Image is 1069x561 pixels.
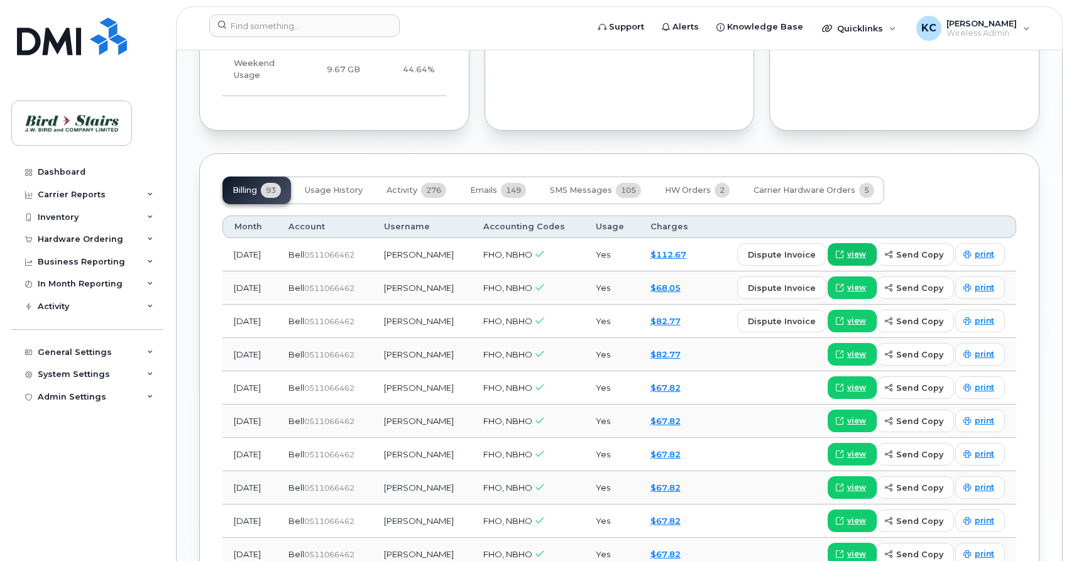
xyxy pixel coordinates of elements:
span: send copy [896,249,943,261]
span: 0511066462 [304,450,354,459]
td: [DATE] [222,471,277,504]
span: FHO, NBHO [483,316,532,326]
span: send copy [896,282,943,294]
td: Yes [584,405,639,438]
span: dispute invoice [748,282,816,294]
td: [DATE] [222,438,277,471]
span: FHO, NBHO [483,349,532,359]
div: Quicklinks [813,16,905,41]
span: 0511066462 [304,516,354,526]
button: send copy [877,443,954,466]
th: Accounting Codes [472,215,584,238]
a: $67.82 [650,449,681,459]
span: print [975,415,994,427]
button: send copy [877,476,954,499]
td: [DATE] [222,405,277,438]
td: [PERSON_NAME] [373,371,472,405]
span: print [975,548,994,560]
span: Alerts [672,21,699,33]
a: view [828,343,877,366]
span: send copy [896,315,943,327]
td: [DATE] [222,338,277,371]
a: $82.77 [650,316,681,326]
span: print [975,449,994,460]
td: [PERSON_NAME] [373,471,472,504]
td: [DATE] [222,371,277,405]
span: view [847,249,866,260]
span: 149 [501,183,526,198]
td: Yes [584,438,639,471]
span: FHO, NBHO [483,516,532,526]
button: send copy [877,509,954,532]
td: 44.64% [371,43,446,96]
span: 0511066462 [304,283,354,293]
span: send copy [896,482,943,494]
span: 105 [616,183,641,198]
span: dispute invoice [748,249,816,261]
span: 0511066462 [304,550,354,559]
button: dispute invoice [737,310,826,332]
td: [DATE] [222,238,277,271]
a: view [828,443,877,466]
span: view [847,415,866,427]
td: Yes [584,305,639,338]
button: send copy [877,343,954,366]
span: print [975,349,994,360]
span: FHO, NBHO [483,549,532,559]
span: HW Orders [665,185,711,195]
span: send copy [896,382,943,394]
span: FHO, NBHO [483,383,532,393]
span: FHO, NBHO [483,416,532,426]
span: 0511066462 [304,350,354,359]
span: Wireless Admin [946,28,1017,38]
span: send copy [896,548,943,560]
span: 276 [421,183,446,198]
span: 0511066462 [304,383,354,393]
a: print [955,443,1005,466]
td: Yes [584,238,639,271]
span: FHO, NBHO [483,449,532,459]
a: print [955,343,1005,366]
td: Weekend Usage [222,43,302,96]
td: Yes [584,371,639,405]
span: print [975,482,994,493]
td: [PERSON_NAME] [373,238,472,271]
a: print [955,310,1005,332]
span: FHO, NBHO [483,249,532,259]
a: Alerts [653,14,708,40]
span: Bell [288,416,304,426]
th: Username [373,215,472,238]
span: print [975,515,994,526]
button: send copy [877,410,954,432]
a: $68.05 [650,283,681,293]
a: print [955,476,1005,499]
button: dispute invoice [737,243,826,266]
td: [DATE] [222,271,277,305]
a: $67.82 [650,383,681,393]
a: print [955,276,1005,299]
span: send copy [896,515,943,527]
a: $67.82 [650,482,681,493]
a: $112.67 [650,249,686,259]
a: print [955,410,1005,432]
button: send copy [877,376,954,399]
tr: Friday from 6:00pm to Monday 8:00am [222,43,446,96]
span: Bell [288,549,304,559]
td: [PERSON_NAME] [373,338,472,371]
span: 0511066462 [304,317,354,326]
span: SMS Messages [550,185,612,195]
span: Carrier Hardware Orders [754,185,855,195]
td: [PERSON_NAME] [373,305,472,338]
span: Knowledge Base [727,21,803,33]
span: print [975,282,994,293]
span: print [975,249,994,260]
span: Bell [288,349,304,359]
span: Emails [470,185,497,195]
td: Yes [584,471,639,504]
span: Bell [288,316,304,326]
a: view [828,410,877,432]
th: Account [277,215,373,238]
div: Kris Clarke [907,16,1039,41]
span: Bell [288,383,304,393]
span: send copy [896,449,943,460]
